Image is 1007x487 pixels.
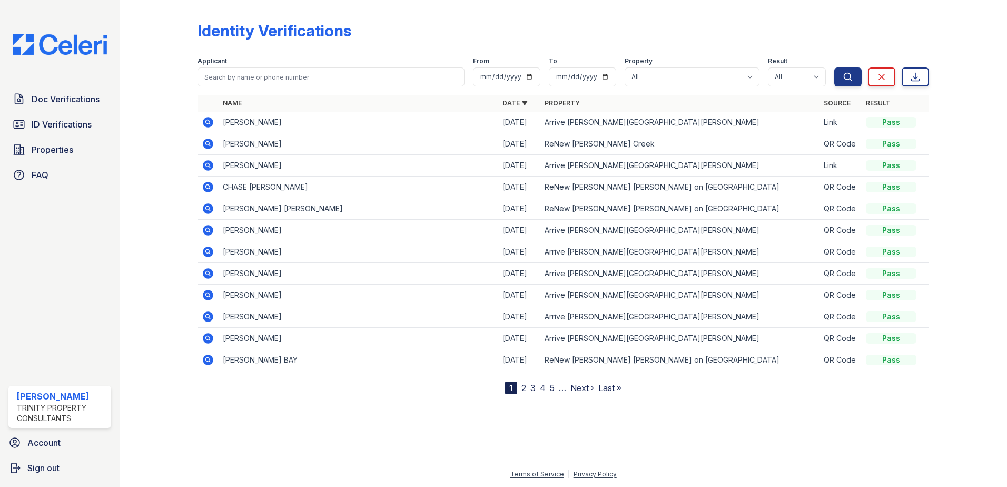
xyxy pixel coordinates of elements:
td: [DATE] [498,285,540,306]
td: [DATE] [498,112,540,133]
div: Pass [866,268,916,279]
td: [PERSON_NAME] [219,241,498,263]
td: [DATE] [498,220,540,241]
td: CHASE [PERSON_NAME] [219,177,498,198]
div: Pass [866,355,916,365]
a: Last » [598,383,621,393]
a: 4 [540,383,546,393]
a: 3 [530,383,536,393]
td: [DATE] [498,177,540,198]
label: To [549,57,557,65]
div: Pass [866,225,916,236]
a: FAQ [8,164,111,186]
td: ReNew [PERSON_NAME] Creek [540,133,820,155]
div: Pass [866,247,916,257]
label: From [473,57,489,65]
a: Name [223,99,242,107]
div: Trinity Property Consultants [17,403,107,424]
label: Applicant [198,57,227,65]
span: Sign out [27,462,60,474]
td: [PERSON_NAME] [219,133,498,155]
td: QR Code [820,349,862,371]
td: Arrive [PERSON_NAME][GEOGRAPHIC_DATA][PERSON_NAME] [540,328,820,349]
div: | [568,470,570,478]
td: [DATE] [498,349,540,371]
a: Privacy Policy [574,470,617,478]
div: Pass [866,290,916,300]
td: Arrive [PERSON_NAME][GEOGRAPHIC_DATA][PERSON_NAME] [540,155,820,177]
label: Result [768,57,787,65]
td: [DATE] [498,155,540,177]
div: Pass [866,311,916,322]
td: [PERSON_NAME] [219,112,498,133]
td: QR Code [820,241,862,263]
div: Pass [866,203,916,214]
a: Property [545,99,580,107]
a: Result [866,99,891,107]
td: Arrive [PERSON_NAME][GEOGRAPHIC_DATA][PERSON_NAME] [540,306,820,328]
td: [DATE] [498,263,540,285]
td: [PERSON_NAME] BAY [219,349,498,371]
a: Account [4,432,115,453]
td: [DATE] [498,328,540,349]
td: QR Code [820,328,862,349]
td: Arrive [PERSON_NAME][GEOGRAPHIC_DATA][PERSON_NAME] [540,220,820,241]
div: Pass [866,182,916,192]
img: CE_Logo_Blue-a8612792a0a2168367f1c8372b55b34899dd931a85d93a1a3d3e32e68fde9ad4.png [4,34,115,55]
td: [PERSON_NAME] [PERSON_NAME] [219,198,498,220]
td: [DATE] [498,198,540,220]
td: Arrive [PERSON_NAME][GEOGRAPHIC_DATA][PERSON_NAME] [540,285,820,306]
div: Pass [866,139,916,149]
td: QR Code [820,306,862,328]
label: Property [625,57,653,65]
span: Properties [32,143,73,156]
span: … [559,382,566,394]
td: QR Code [820,220,862,241]
td: QR Code [820,133,862,155]
td: ReNew [PERSON_NAME] [PERSON_NAME] on [GEOGRAPHIC_DATA] [540,349,820,371]
td: [PERSON_NAME] [219,306,498,328]
td: [DATE] [498,241,540,263]
span: Account [27,436,61,449]
a: Terms of Service [510,470,564,478]
a: Source [824,99,851,107]
td: Arrive [PERSON_NAME][GEOGRAPHIC_DATA][PERSON_NAME] [540,241,820,263]
a: 2 [521,383,526,393]
div: Pass [866,117,916,128]
a: Next › [570,383,594,393]
a: Date ▼ [502,99,528,107]
td: [PERSON_NAME] [219,328,498,349]
a: ID Verifications [8,114,111,135]
div: Pass [866,160,916,171]
td: [PERSON_NAME] [219,285,498,306]
td: [DATE] [498,133,540,155]
td: [PERSON_NAME] [219,155,498,177]
a: Sign out [4,457,115,479]
td: Link [820,112,862,133]
input: Search by name or phone number [198,67,465,86]
td: QR Code [820,285,862,306]
td: [PERSON_NAME] [219,220,498,241]
td: Link [820,155,862,177]
td: QR Code [820,177,862,198]
div: Pass [866,333,916,344]
span: Doc Verifications [32,93,100,105]
span: ID Verifications [32,118,92,131]
td: Arrive [PERSON_NAME][GEOGRAPHIC_DATA][PERSON_NAME] [540,112,820,133]
div: [PERSON_NAME] [17,390,107,403]
div: Identity Verifications [198,21,351,40]
td: Arrive [PERSON_NAME][GEOGRAPHIC_DATA][PERSON_NAME] [540,263,820,285]
span: FAQ [32,169,48,181]
td: [DATE] [498,306,540,328]
a: Properties [8,139,111,160]
td: ReNew [PERSON_NAME] [PERSON_NAME] on [GEOGRAPHIC_DATA] [540,177,820,198]
td: QR Code [820,198,862,220]
td: [PERSON_NAME] [219,263,498,285]
td: ReNew [PERSON_NAME] [PERSON_NAME] on [GEOGRAPHIC_DATA] [540,198,820,220]
td: QR Code [820,263,862,285]
div: 1 [505,382,517,394]
a: 5 [550,383,555,393]
a: Doc Verifications [8,89,111,110]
